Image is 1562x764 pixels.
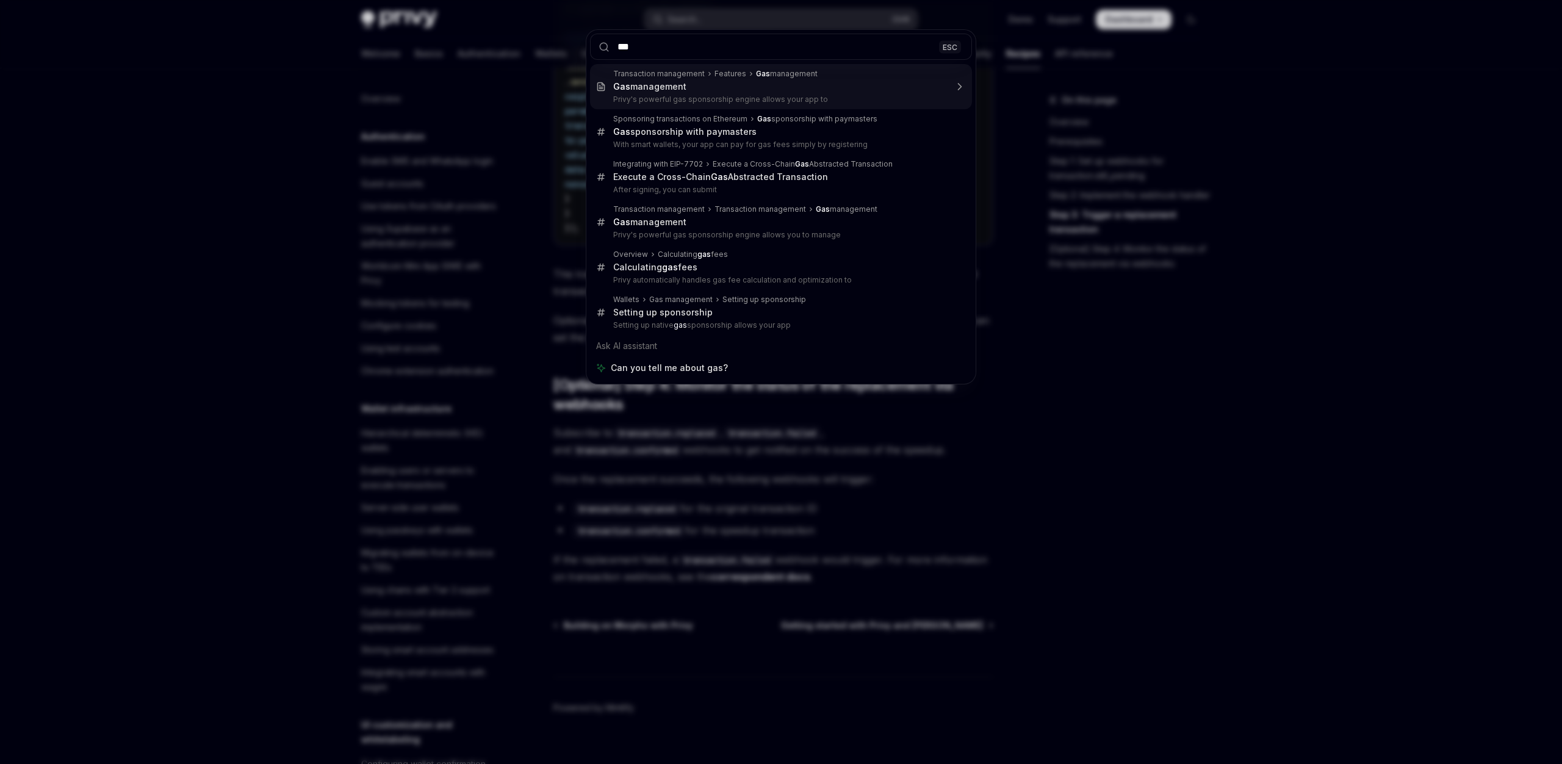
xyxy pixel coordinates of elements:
div: Execute a Cross-Chain Abstracted Transaction [613,171,828,182]
div: Wallets [613,295,639,305]
div: Calculating fees [613,262,697,273]
b: Gas [757,114,771,123]
b: Gas [613,126,630,137]
div: Transaction management [613,69,705,79]
b: gas [662,262,678,272]
b: Gas [795,159,809,168]
div: Sponsoring transactions on Ethereum [613,114,747,124]
b: Gas [816,204,830,214]
div: management [816,204,877,214]
p: Setting up native sponsorship allows your app [613,320,946,330]
div: Calculating fees [658,250,728,259]
b: Gas [756,69,770,78]
div: Features [714,69,746,79]
div: Overview [613,250,648,259]
div: Setting up sponsorship [613,307,713,318]
b: Gas [613,217,630,227]
div: Integrating with EIP-7702 [613,159,703,169]
div: sponsorship with paymasters [613,126,757,137]
div: ESC [939,40,961,53]
div: Transaction management [714,204,806,214]
div: management [613,217,686,228]
p: Privy's powerful gas sponsorship engine allows your app to [613,95,946,104]
div: management [756,69,818,79]
div: sponsorship with paymasters [757,114,877,124]
p: Privy's powerful gas sponsorship engine allows you to manage [613,230,946,240]
div: Gas management [649,295,713,305]
div: Execute a Cross-Chain Abstracted Transaction [713,159,893,169]
div: Transaction management [613,204,705,214]
p: After signing, you can submit [613,185,946,195]
div: management [613,81,686,92]
p: Privy automatically handles gas fee calculation and optimization to [613,275,946,285]
b: Gas [613,81,630,92]
div: Setting up sponsorship [722,295,806,305]
p: With smart wallets, your app can pay for gas fees simply by registering [613,140,946,150]
b: gas [674,320,687,330]
div: Ask AI assistant [590,335,972,357]
b: gas [697,250,711,259]
b: Gas [711,171,728,182]
span: Can you tell me about gas? [611,362,728,374]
